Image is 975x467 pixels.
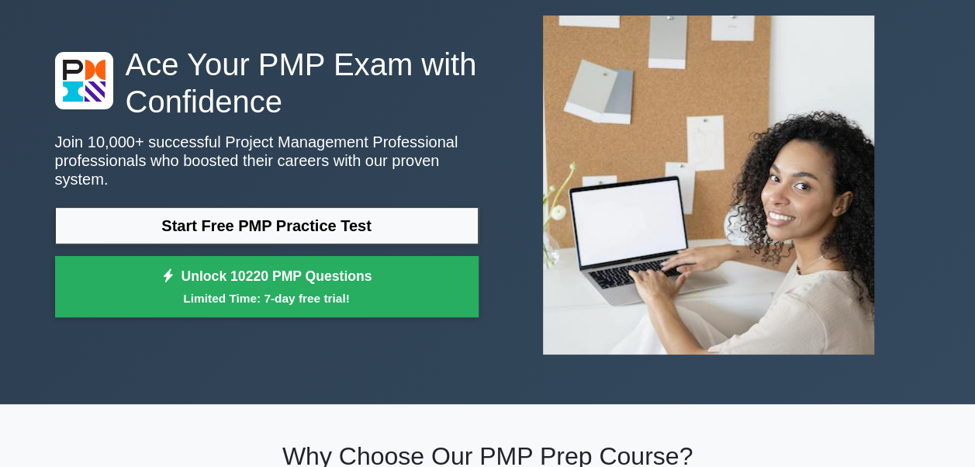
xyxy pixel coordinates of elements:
[55,46,479,120] h1: Ace Your PMP Exam with Confidence
[55,256,479,318] a: Unlock 10220 PMP QuestionsLimited Time: 7-day free trial!
[55,133,479,189] p: Join 10,000+ successful Project Management Professional professionals who boosted their careers w...
[74,289,459,307] small: Limited Time: 7-day free trial!
[55,207,479,244] a: Start Free PMP Practice Test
